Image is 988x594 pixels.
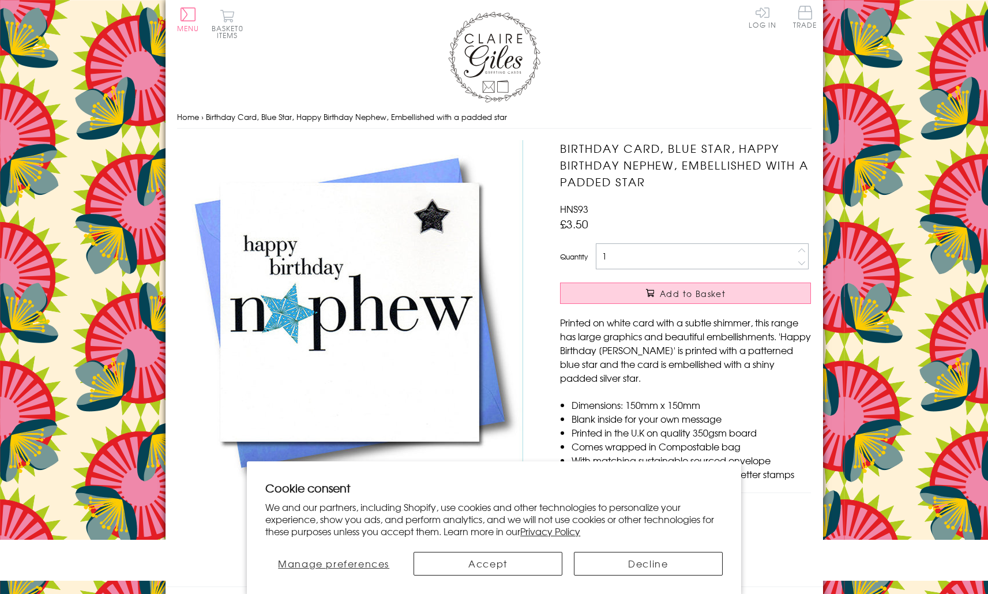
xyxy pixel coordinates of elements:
[177,23,200,33] span: Menu
[572,412,811,426] li: Blank inside for your own message
[265,480,723,496] h2: Cookie consent
[414,552,562,576] button: Accept
[520,524,580,538] a: Privacy Policy
[572,398,811,412] li: Dimensions: 150mm x 150mm
[265,552,402,576] button: Manage preferences
[278,557,389,570] span: Manage preferences
[217,23,243,40] span: 0 items
[560,251,588,262] label: Quantity
[749,6,776,28] a: Log In
[572,453,811,467] li: With matching sustainable sourced envelope
[177,7,200,32] button: Menu
[560,315,811,385] p: Printed on white card with a subtle shimmer, this range has large graphics and beautiful embellis...
[572,426,811,439] li: Printed in the U.K on quality 350gsm board
[793,6,817,28] span: Trade
[574,552,723,576] button: Decline
[572,439,811,453] li: Comes wrapped in Compostable bag
[560,202,588,216] span: HNS93
[265,501,723,537] p: We and our partners, including Shopify, use cookies and other technologies to personalize your ex...
[206,111,507,122] span: Birthday Card, Blue Star, Happy Birthday Nephew, Embellished with a padded star
[660,288,726,299] span: Add to Basket
[212,9,243,39] button: Basket0 items
[177,106,812,129] nav: breadcrumbs
[793,6,817,31] a: Trade
[560,283,811,304] button: Add to Basket
[177,140,523,486] img: Birthday Card, Blue Star, Happy Birthday Nephew, Embellished with a padded star
[448,12,540,103] img: Claire Giles Greetings Cards
[177,111,199,122] a: Home
[201,111,204,122] span: ›
[560,140,811,190] h1: Birthday Card, Blue Star, Happy Birthday Nephew, Embellished with a padded star
[560,216,588,232] span: £3.50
